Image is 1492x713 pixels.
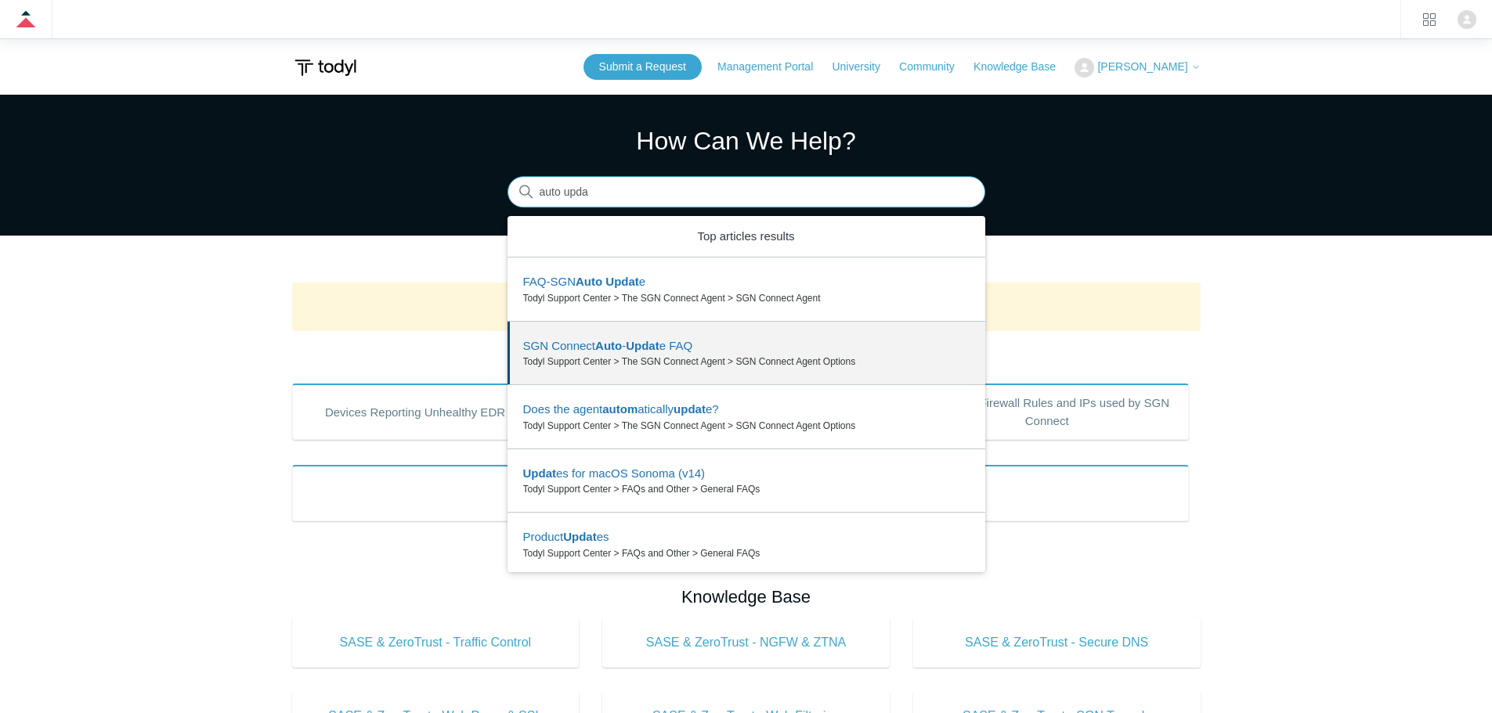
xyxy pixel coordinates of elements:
h2: Knowledge Base [292,584,1201,610]
a: SASE & ZeroTrust - NGFW & ZTNA [602,618,890,668]
zd-autocomplete-breadcrumbs-multibrand: Todyl Support Center > FAQs and Other > General FAQs [523,482,970,496]
zd-autocomplete-title-multibrand: Suggested result 2 SGN Connect Auto-Update FAQ [523,339,693,355]
input: Search [508,177,985,208]
em: updat [674,402,706,416]
zd-autocomplete-title-multibrand: Suggested result 4 Updates for macOS Sonoma (v14) [523,466,706,483]
zd-autocomplete-title-multibrand: Suggested result 1 FAQ-SGN Auto Update [523,275,646,291]
em: Updat [626,339,659,352]
zd-autocomplete-title-multibrand: Suggested result 3 Does the agent automatically update? [523,402,719,419]
zd-autocomplete-header: Top articles results [508,216,985,258]
em: Auto [595,339,622,352]
em: Updat [605,275,639,288]
zd-autocomplete-breadcrumbs-multibrand: Todyl Support Center > FAQs and Other > General FAQs [523,546,970,560]
a: Submit a Request [583,54,702,80]
h2: Popular Articles [292,344,1201,369]
button: [PERSON_NAME] [1075,58,1200,77]
zd-hc-trigger: Click your profile icon to open the profile menu [1458,10,1476,29]
zd-autocomplete-breadcrumbs-multibrand: Todyl Support Center > The SGN Connect Agent > SGN Connect Agent Options [523,419,970,433]
img: user avatar [1458,10,1476,29]
a: Product Updates [292,465,1189,521]
a: University [832,59,895,75]
a: Management Portal [717,59,829,75]
a: Community [899,59,970,75]
zd-autocomplete-breadcrumbs-multibrand: Todyl Support Center > The SGN Connect Agent > SGN Connect Agent [523,291,970,305]
em: Updat [523,466,557,480]
zd-autocomplete-breadcrumbs-multibrand: Todyl Support Center > The SGN Connect Agent > SGN Connect Agent Options [523,355,970,369]
a: Devices Reporting Unhealthy EDR States [292,384,576,440]
em: Updat [563,530,597,543]
a: SASE & ZeroTrust - Traffic Control [292,618,580,668]
span: SASE & ZeroTrust - Traffic Control [316,633,556,652]
em: Auto [576,275,602,288]
zd-autocomplete-title-multibrand: Suggested result 5 Product Updates [523,530,609,546]
a: Outbound Firewall Rules and IPs used by SGN Connect [905,384,1189,440]
span: SASE & ZeroTrust - Secure DNS [937,633,1177,652]
a: Knowledge Base [974,59,1071,75]
span: SASE & ZeroTrust - NGFW & ZTNA [626,633,866,652]
em: autom [602,402,638,416]
h1: How Can We Help? [508,122,985,160]
span: [PERSON_NAME] [1097,60,1187,73]
img: Todyl Support Center Help Center home page [292,53,359,82]
a: SASE & ZeroTrust - Secure DNS [913,618,1201,668]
